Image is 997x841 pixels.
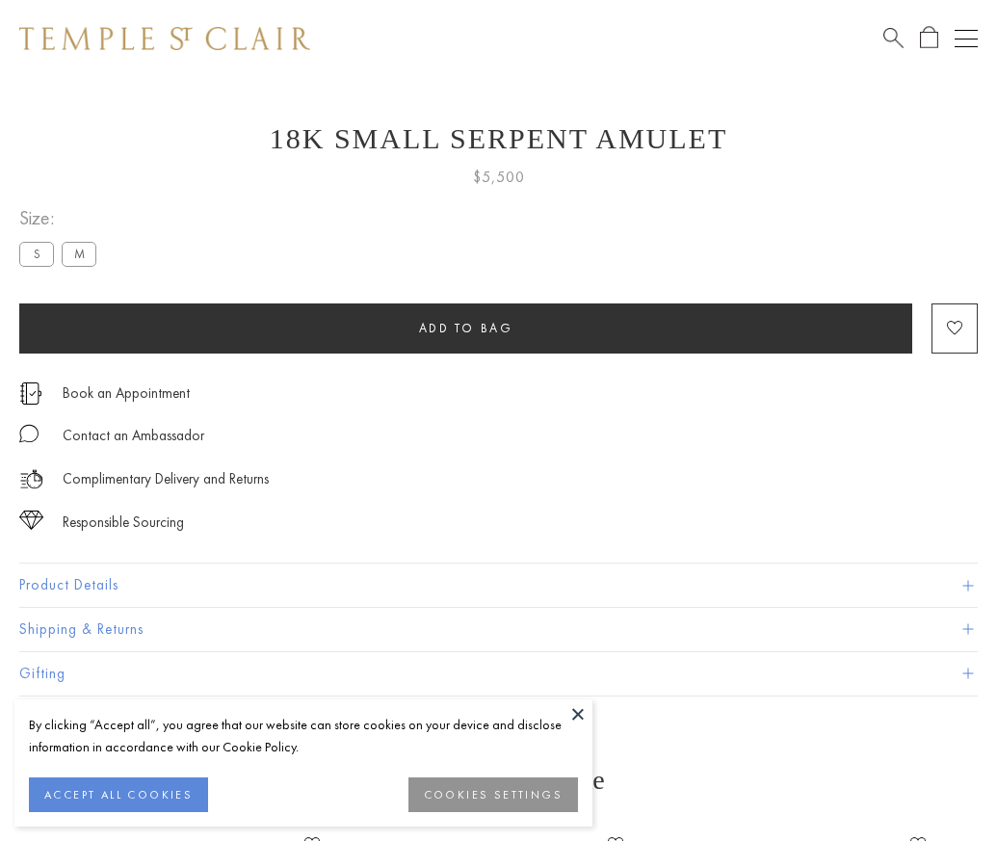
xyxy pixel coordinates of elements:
[62,242,96,266] label: M
[920,26,938,50] a: Open Shopping Bag
[19,202,104,234] span: Size:
[29,777,208,812] button: ACCEPT ALL COOKIES
[63,467,269,491] p: Complimentary Delivery and Returns
[19,511,43,530] img: icon_sourcing.svg
[19,652,978,696] button: Gifting
[63,424,204,448] div: Contact an Ambassador
[63,511,184,535] div: Responsible Sourcing
[19,424,39,443] img: MessageIcon-01_2.svg
[19,27,310,50] img: Temple St. Clair
[473,165,525,190] span: $5,500
[419,320,513,336] span: Add to bag
[19,242,54,266] label: S
[408,777,578,812] button: COOKIES SETTINGS
[955,27,978,50] button: Open navigation
[19,382,42,405] img: icon_appointment.svg
[19,303,912,354] button: Add to bag
[19,122,978,155] h1: 18K Small Serpent Amulet
[883,26,904,50] a: Search
[19,467,43,491] img: icon_delivery.svg
[29,714,578,758] div: By clicking “Accept all”, you agree that our website can store cookies on your device and disclos...
[19,564,978,607] button: Product Details
[19,608,978,651] button: Shipping & Returns
[63,382,190,404] a: Book an Appointment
